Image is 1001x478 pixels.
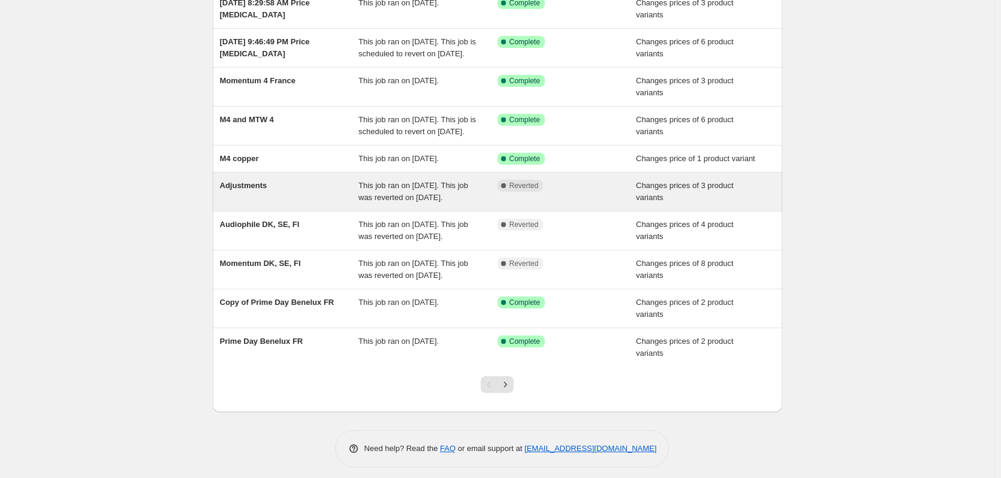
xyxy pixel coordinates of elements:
span: Changes price of 1 product variant [636,154,755,163]
span: Momentum 4 France [220,76,296,85]
span: Changes prices of 2 product variants [636,337,734,358]
span: Changes prices of 2 product variants [636,298,734,319]
nav: Pagination [481,376,514,393]
span: Changes prices of 8 product variants [636,259,734,280]
span: Complete [509,115,540,125]
span: This job ran on [DATE]. [358,76,439,85]
span: Complete [509,76,540,86]
span: Changes prices of 4 product variants [636,220,734,241]
span: or email support at [456,444,524,453]
span: Prime Day Benelux FR [220,337,303,346]
span: This job ran on [DATE]. This job was reverted on [DATE]. [358,181,468,202]
a: FAQ [440,444,456,453]
span: This job ran on [DATE]. This job is scheduled to revert on [DATE]. [358,115,476,136]
span: This job ran on [DATE]. [358,337,439,346]
span: Complete [509,298,540,307]
span: Need help? Read the [364,444,441,453]
span: Copy of Prime Day Benelux FR [220,298,334,307]
span: Changes prices of 3 product variants [636,76,734,97]
span: This job ran on [DATE]. This job is scheduled to revert on [DATE]. [358,37,476,58]
span: Reverted [509,259,539,268]
a: [EMAIL_ADDRESS][DOMAIN_NAME] [524,444,656,453]
span: This job ran on [DATE]. [358,154,439,163]
span: Reverted [509,220,539,229]
span: Momentum DK, SE, FI [220,259,301,268]
span: M4 and MTW 4 [220,115,274,124]
span: Changes prices of 6 product variants [636,115,734,136]
button: Next [497,376,514,393]
span: This job ran on [DATE]. This job was reverted on [DATE]. [358,259,468,280]
span: Audiophile DK, SE, FI [220,220,300,229]
span: This job ran on [DATE]. [358,298,439,307]
span: This job ran on [DATE]. This job was reverted on [DATE]. [358,220,468,241]
span: M4 copper [220,154,259,163]
span: Adjustments [220,181,267,190]
span: Complete [509,37,540,47]
span: [DATE] 9:46:49 PM Price [MEDICAL_DATA] [220,37,310,58]
span: Complete [509,337,540,346]
span: Changes prices of 3 product variants [636,181,734,202]
span: Reverted [509,181,539,190]
span: Complete [509,154,540,164]
span: Changes prices of 6 product variants [636,37,734,58]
